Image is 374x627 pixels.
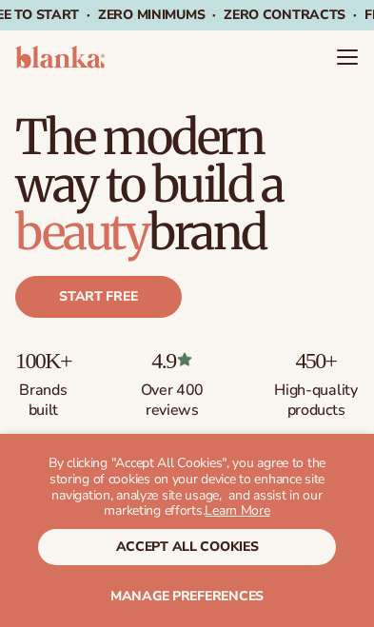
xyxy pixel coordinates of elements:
[15,46,105,69] img: logo
[15,203,148,263] span: beauty
[273,348,359,373] p: 450+
[38,456,336,519] p: By clicking "Accept All Cookies", you agree to the storing of cookies on your device to enhance s...
[205,501,269,519] a: Learn More
[15,276,182,318] a: Start free
[273,373,359,421] p: High-quality products
[110,587,264,605] span: Manage preferences
[38,529,336,565] button: accept all cookies
[129,348,215,373] p: 4.9
[15,107,359,257] h1: The modern way to build a brand
[353,6,357,24] span: ·
[336,46,359,69] summary: Menu
[38,587,336,605] button: Manage preferences
[15,373,71,421] p: Brands built
[129,373,215,421] p: Over 400 reviews
[15,348,71,373] p: 100K+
